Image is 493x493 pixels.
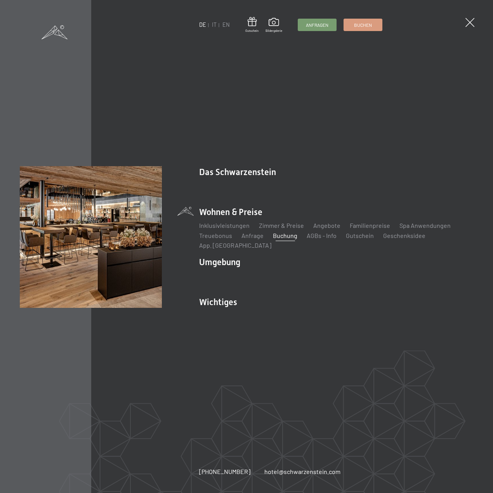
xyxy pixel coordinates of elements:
[346,232,374,239] a: Gutschein
[399,222,451,229] a: Spa Anwendungen
[20,166,162,308] img: Buchung
[199,232,232,239] a: Treuebonus
[273,232,297,239] a: Buchung
[264,467,340,476] a: hotel@schwarzenstein.com
[199,222,250,229] a: Inklusivleistungen
[199,467,250,476] a: [PHONE_NUMBER]
[241,232,264,239] a: Anfrage
[266,29,282,33] span: Bildergalerie
[307,232,337,239] a: AGBs - Info
[222,21,230,28] a: EN
[199,21,206,28] a: DE
[259,222,304,229] a: Zimmer & Preise
[245,29,259,33] span: Gutschein
[354,22,372,28] span: Buchen
[199,241,271,249] a: App. [GEOGRAPHIC_DATA]
[383,232,425,239] a: Geschenksidee
[313,222,340,229] a: Angebote
[306,22,328,28] span: Anfragen
[350,222,390,229] a: Familienpreise
[298,19,336,31] a: Anfragen
[245,17,259,33] a: Gutschein
[266,18,282,33] a: Bildergalerie
[212,21,217,28] a: IT
[344,19,382,31] a: Buchen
